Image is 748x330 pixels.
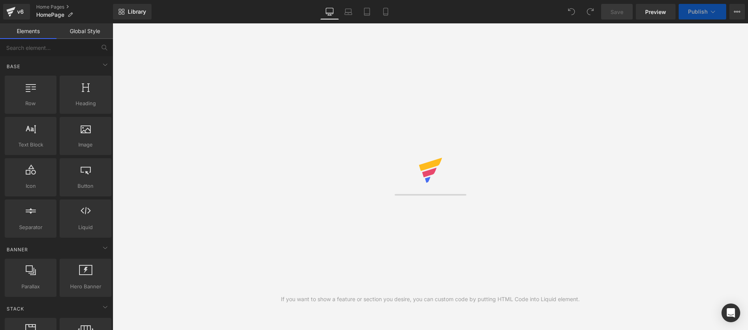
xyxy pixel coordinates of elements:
span: Banner [6,246,29,253]
span: Stack [6,305,25,312]
span: Row [7,99,54,108]
a: Mobile [376,4,395,19]
div: Open Intercom Messenger [722,304,740,322]
a: Global Style [56,23,113,39]
a: Tablet [358,4,376,19]
span: Save [610,8,623,16]
div: v6 [16,7,25,17]
span: Heading [62,99,109,108]
span: Parallax [7,282,54,291]
a: Desktop [320,4,339,19]
a: New Library [113,4,152,19]
span: Image [62,141,109,149]
a: v6 [3,4,30,19]
span: Separator [7,223,54,231]
span: HomePage [36,12,64,18]
span: Icon [7,182,54,190]
a: Home Pages [36,4,113,10]
button: Redo [582,4,598,19]
span: Button [62,182,109,190]
button: Undo [564,4,579,19]
span: Preview [645,8,666,16]
button: More [729,4,745,19]
span: Library [128,8,146,15]
span: Text Block [7,141,54,149]
a: Preview [636,4,676,19]
a: Laptop [339,4,358,19]
span: Liquid [62,223,109,231]
button: Publish [679,4,726,19]
div: If you want to show a feature or section you desire, you can custom code by putting HTML Code int... [281,295,580,304]
span: Hero Banner [62,282,109,291]
span: Publish [688,9,707,15]
span: Base [6,63,21,70]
